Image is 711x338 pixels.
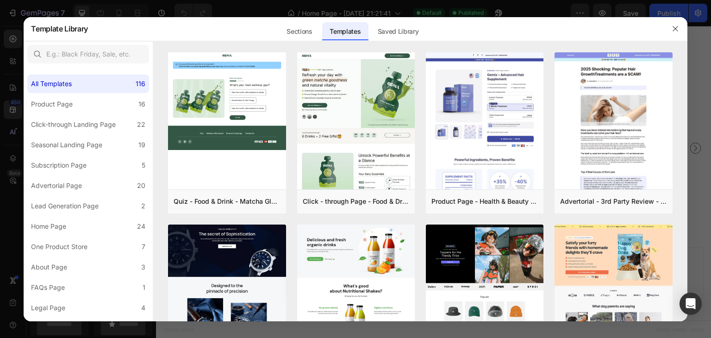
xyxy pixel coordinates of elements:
[42,88,168,151] span: WoFresh has become my trusted place to take care of my well-being. I've purchased the supplements...
[142,160,145,171] div: 5
[251,237,299,246] div: Generate layout
[210,69,272,77] strong: [PERSON_NAME]
[210,87,339,175] p: What I like most about WoFresh is that each product delivers what it promises. I started with pro...
[370,22,426,41] div: Saved Library
[138,139,145,150] div: 19
[137,221,145,232] div: 24
[31,78,72,89] div: All Templates
[31,282,65,293] div: FAQs Page
[560,196,667,207] div: Advertorial - 3rd Party Review - The Before Image - Hair Supplement
[31,241,87,252] div: One Product Store
[137,180,145,191] div: 20
[137,119,145,130] div: 22
[532,115,547,130] button: Carousel Next Arrow
[174,196,280,207] div: Quiz - Food & Drink - Matcha Glow Shot
[279,22,319,41] div: Sections
[31,99,73,110] div: Product Page
[178,237,234,246] div: Choose templates
[143,282,145,293] div: 1
[141,200,145,212] div: 2
[31,262,67,273] div: About Page
[31,200,99,212] div: Lead Generation Page
[27,45,149,63] input: E.g.: Black Friday, Sale, etc.
[31,17,88,41] h2: Template Library
[318,237,375,246] div: Add blank section
[31,180,82,191] div: Advertorial Page
[141,262,145,273] div: 3
[141,302,145,313] div: 4
[174,248,237,257] span: inspired by CRO experts
[249,248,299,257] span: from URL or image
[168,52,286,150] img: quiz-1.png
[8,115,23,130] button: Carousel Back Arrow
[31,160,87,171] div: Subscription Page
[680,293,702,315] div: Open Intercom Messenger
[136,78,145,89] div: 116
[312,248,380,257] span: then drag & drop elements
[303,196,409,207] div: Click - through Page - Food & Drink - Matcha Glow Shot
[378,69,440,77] strong: [PERSON_NAME]
[431,196,538,207] div: Product Page - Health & Beauty - Hair Supplement
[42,69,104,77] strong: [PERSON_NAME]
[31,119,116,130] div: Click-through Landing Page
[256,216,300,226] span: Add section
[322,22,368,41] div: Templates
[31,139,102,150] div: Seasonal Landing Page
[31,302,65,313] div: Legal Page
[160,8,396,23] span: +15,000 Happy Customer Testimonials
[138,99,145,110] div: 16
[142,241,145,252] div: 7
[31,221,66,232] div: Home Page
[378,88,505,163] span: I bought a kit with several supplements and loved the experience. From the packaging to the resul...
